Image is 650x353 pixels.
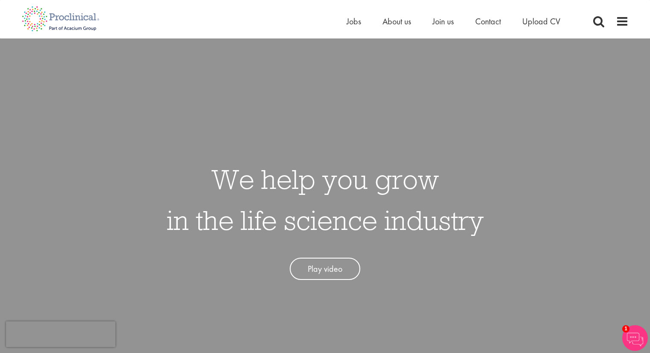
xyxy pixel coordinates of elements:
a: Contact [475,16,501,27]
span: 1 [622,325,629,332]
a: Jobs [347,16,361,27]
a: Join us [432,16,454,27]
img: Chatbot [622,325,648,351]
h1: We help you grow in the life science industry [167,159,484,241]
a: Upload CV [522,16,560,27]
a: About us [382,16,411,27]
a: Play video [290,258,360,280]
